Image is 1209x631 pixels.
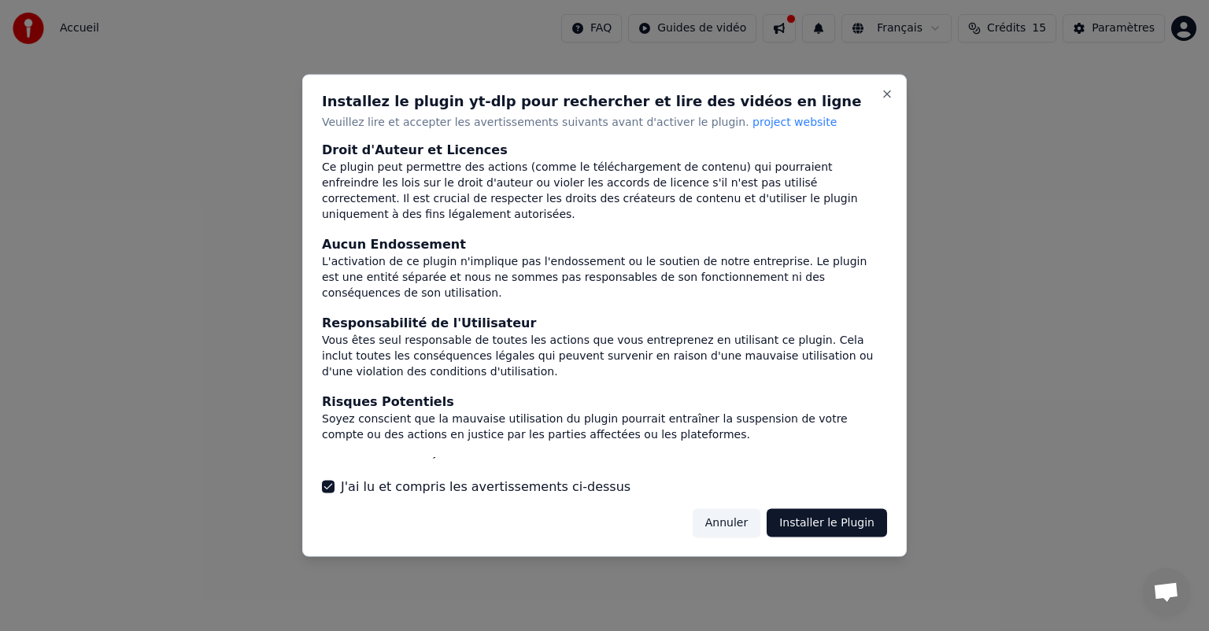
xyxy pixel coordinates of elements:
[767,508,887,537] button: Installer le Plugin
[322,234,887,253] div: Aucun Endossement
[341,477,630,496] label: J'ai lu et compris les avertissements ci-dessus
[322,253,887,301] div: L'activation de ce plugin n'implique pas l'endossement ou le soutien de notre entreprise. Le plug...
[322,411,887,442] div: Soyez conscient que la mauvaise utilisation du plugin pourrait entraîner la suspension de votre c...
[693,508,760,537] button: Annuler
[322,115,887,131] p: Veuillez lire et accepter les avertissements suivants avant d'activer le plugin.
[322,94,887,109] h2: Installez le plugin yt-dlp pour rechercher et lire des vidéos en ligne
[322,313,887,332] div: Responsabilité de l'Utilisateur
[322,332,887,379] div: Vous êtes seul responsable de toutes les actions que vous entreprenez en utilisant ce plugin. Cel...
[322,455,887,474] div: Consentement Éclairé
[322,159,887,222] div: Ce plugin peut permettre des actions (comme le téléchargement de contenu) qui pourraient enfreind...
[752,116,837,128] span: project website
[322,392,887,411] div: Risques Potentiels
[322,140,887,159] div: Droit d'Auteur et Licences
